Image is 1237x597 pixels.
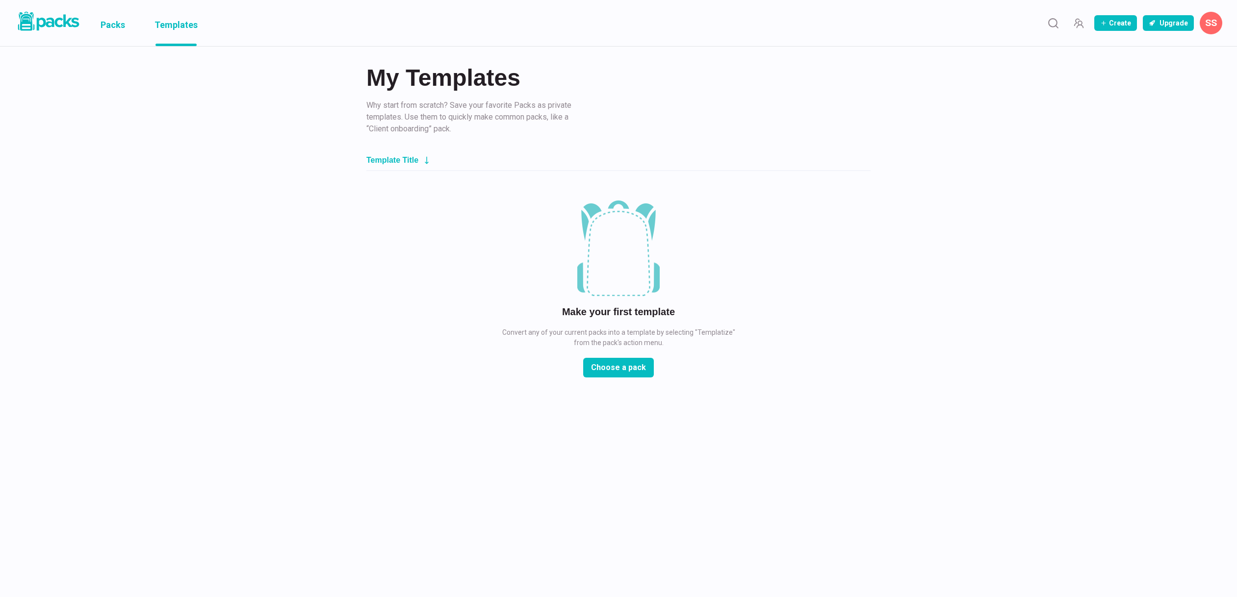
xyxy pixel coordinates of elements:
[366,155,418,165] h2: Template Title
[15,10,81,33] img: Packs logo
[15,10,81,36] a: Packs logo
[366,99,587,135] p: Why start from scratch? Save your favorite Packs as private templates. Use them to quickly make c...
[1200,12,1222,34] button: Sayantani Singha Roy
[583,358,654,377] button: Choose a pack
[366,66,871,90] h2: My templates
[1094,15,1137,31] button: Create Pack
[1069,13,1088,33] button: Manage Team Invites
[1143,15,1194,31] button: Upgrade
[501,327,736,348] p: Convert any of your current packs into a template by selecting "Templatize" from the pack's actio...
[577,200,660,296] img: Empty backpack
[562,306,675,318] h4: Make your first template
[1043,13,1063,33] button: Search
